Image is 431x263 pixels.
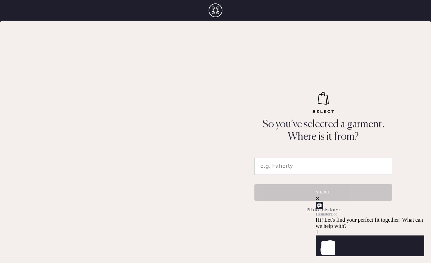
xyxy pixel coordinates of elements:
[307,92,339,115] img: 29f81abb-8b67-4310-9eda-47f93fc590c9_select.svg
[254,158,392,175] input: e.g. Faherty
[254,184,392,201] button: NEXT
[316,170,429,262] iframe: Front Chat
[306,206,341,214] div: I'll do this later.
[251,118,396,143] p: So you’ve selected a garment. Where is it from?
